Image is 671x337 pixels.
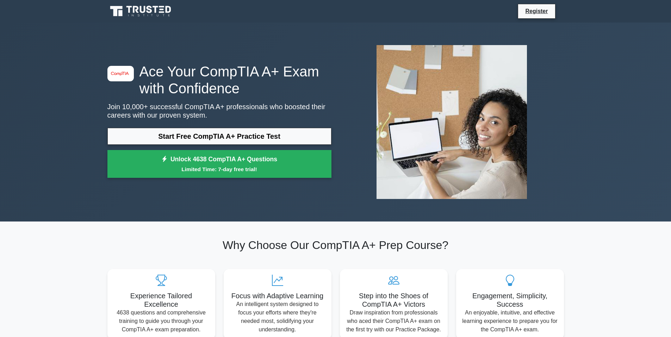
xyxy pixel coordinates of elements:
[107,102,331,119] p: Join 10,000+ successful CompTIA A+ professionals who boosted their careers with our proven system.
[107,63,331,97] h1: Ace Your CompTIA A+ Exam with Confidence
[462,292,558,308] h5: Engagement, Simplicity, Success
[113,292,210,308] h5: Experience Tailored Excellence
[229,300,326,334] p: An intelligent system designed to focus your efforts where they're needed most, solidifying your ...
[107,150,331,178] a: Unlock 4638 CompTIA A+ QuestionsLimited Time: 7-day free trial!
[462,308,558,334] p: An enjoyable, intuitive, and effective learning experience to prepare you for the CompTIA A+ exam.
[346,292,442,308] h5: Step into the Shoes of CompTIA A+ Victors
[116,165,323,173] small: Limited Time: 7-day free trial!
[107,128,331,145] a: Start Free CompTIA A+ Practice Test
[113,308,210,334] p: 4638 questions and comprehensive training to guide you through your CompTIA A+ exam preparation.
[229,292,326,300] h5: Focus with Adaptive Learning
[346,308,442,334] p: Draw inspiration from professionals who aced their CompTIA A+ exam on the first try with our Prac...
[521,7,552,15] a: Register
[107,238,564,252] h2: Why Choose Our CompTIA A+ Prep Course?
